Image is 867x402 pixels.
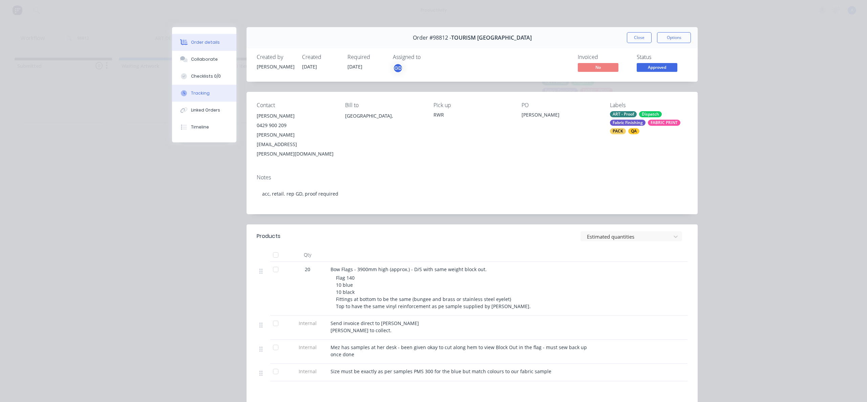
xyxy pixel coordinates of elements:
div: [PERSON_NAME] [522,111,599,121]
span: Bow Flags - 3900mm high (approx.) - D/S with same weight block out. [331,266,487,273]
div: acc, retail. rep GD, proof required [257,183,688,204]
span: Mez has samples at her desk - been given okay to cut along hem to view Block Out in the flag - mu... [331,344,588,358]
div: [GEOGRAPHIC_DATA], [345,111,423,133]
span: Send invoice direct to [PERSON_NAME] [PERSON_NAME] to collect. [331,320,419,334]
div: [PERSON_NAME] [257,111,334,121]
button: Checklists 0/0 [172,68,236,85]
div: Dispatch [639,111,662,117]
div: Fabric Finishing [610,120,646,126]
span: [DATE] [347,63,362,70]
div: Invoiced [578,54,629,60]
span: Approved [637,63,677,72]
div: Collaborate [191,56,218,62]
div: Order details [191,39,220,45]
span: TOURISM [GEOGRAPHIC_DATA] [451,35,532,41]
div: Timeline [191,124,209,130]
div: ART - Proof [610,111,637,117]
button: Timeline [172,119,236,136]
div: Required [347,54,385,60]
div: Linked Orders [191,107,220,113]
span: 20 [305,266,310,273]
div: Labels [610,102,688,108]
div: [PERSON_NAME][EMAIL_ADDRESS][PERSON_NAME][DOMAIN_NAME] [257,130,334,159]
button: Tracking [172,85,236,102]
div: Created [302,54,339,60]
button: GD [393,63,403,73]
span: Internal [290,368,325,375]
div: [GEOGRAPHIC_DATA], [345,111,423,121]
div: [PERSON_NAME]0429 900 209[PERSON_NAME][EMAIL_ADDRESS][PERSON_NAME][DOMAIN_NAME] [257,111,334,159]
div: Created by [257,54,294,60]
div: Checklists 0/0 [191,73,221,79]
div: Assigned to [393,54,461,60]
div: Products [257,232,280,240]
span: Flag 140 10 blue 10 black Fittings at bottom to be the same (bungee and brass or stainless steel ... [336,275,531,309]
div: FABRIC PRINT [648,120,680,126]
div: 0429 900 209 [257,121,334,130]
div: PACK [610,128,626,134]
div: Bill to [345,102,423,108]
span: [DATE] [302,63,317,70]
span: No [578,63,618,72]
button: Close [627,32,652,43]
span: Size must be exactly as per samples PMS 300 for the blue but match colours to our fabric sample [331,368,551,375]
span: Order #98812 - [413,35,451,41]
div: Pick up [433,102,511,108]
button: Order details [172,34,236,51]
div: Tracking [191,90,210,96]
span: Internal [290,320,325,327]
div: QA [628,128,639,134]
button: Options [657,32,691,43]
button: Linked Orders [172,102,236,119]
div: Notes [257,174,688,181]
div: Qty [287,248,328,262]
div: PO [522,102,599,108]
div: [PERSON_NAME] [257,63,294,70]
span: Internal [290,344,325,351]
div: RWR [433,111,511,118]
button: Approved [637,63,677,73]
div: Status [637,54,688,60]
button: Collaborate [172,51,236,68]
div: Contact [257,102,334,108]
